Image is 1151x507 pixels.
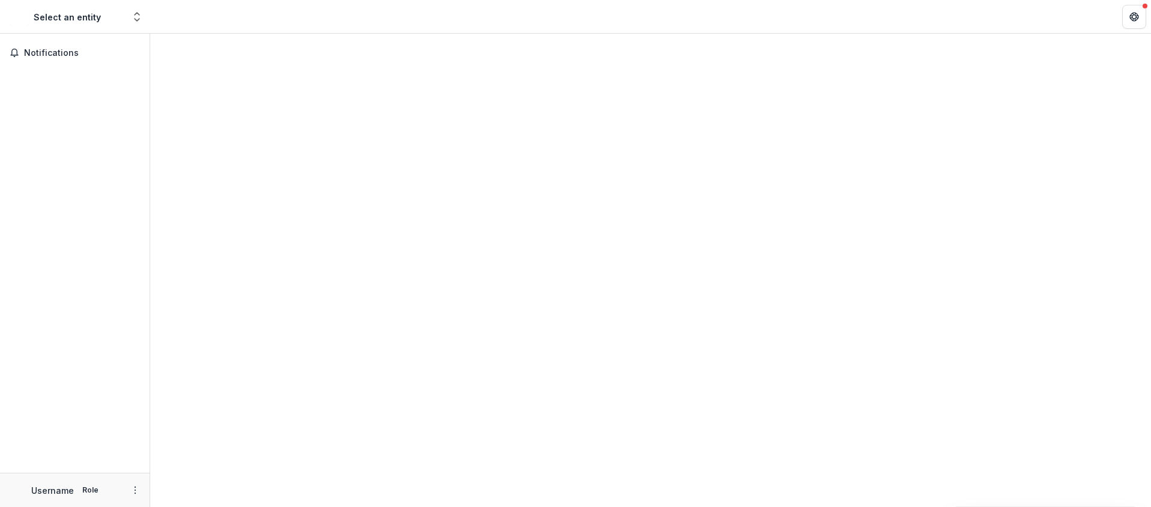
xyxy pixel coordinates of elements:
[1122,5,1146,29] button: Get Help
[31,484,74,497] p: Username
[34,11,101,23] div: Select an entity
[79,485,102,496] p: Role
[24,48,140,58] span: Notifications
[128,483,142,497] button: More
[5,43,145,62] button: Notifications
[129,5,145,29] button: Open entity switcher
